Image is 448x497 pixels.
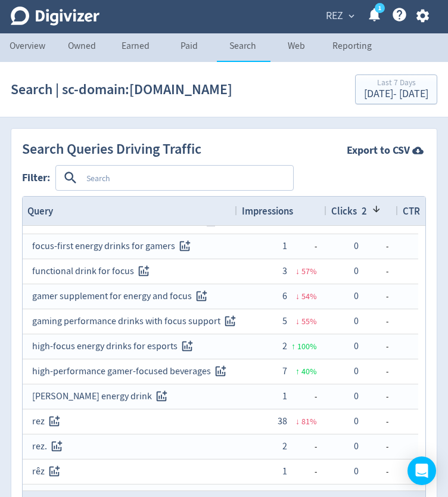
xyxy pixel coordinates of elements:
[359,260,388,283] span: -
[301,291,317,302] span: 54 %
[11,70,232,108] h1: Search | sc-domain:[DOMAIN_NAME]
[295,416,300,427] span: ↓
[282,265,287,277] span: 3
[354,290,359,302] span: 0
[27,204,53,218] span: Query
[359,235,388,258] span: -
[291,341,295,352] span: ↑
[282,390,287,402] span: 1
[359,460,388,483] span: -
[354,415,359,427] span: 0
[269,33,323,62] a: Web
[22,170,55,185] label: Filter:
[278,415,287,427] span: 38
[354,390,359,402] span: 0
[211,362,231,381] button: Track this search query
[301,366,317,377] span: 40 %
[282,465,287,477] span: 1
[301,416,317,427] span: 81 %
[32,385,228,408] div: [PERSON_NAME] energy drink
[359,435,388,458] span: -
[354,240,359,252] span: 0
[282,440,287,452] span: 2
[295,266,300,277] span: ↓
[47,437,67,456] button: Track this search query
[216,33,269,62] a: Search
[32,410,228,433] div: rez
[282,240,287,252] span: 1
[178,337,197,356] button: Track this search query
[359,310,388,333] span: -
[32,460,228,483] div: rêz
[192,287,211,306] button: Track this search query
[359,335,388,358] span: -
[45,462,64,482] button: Track this search query
[134,262,154,281] button: Track this search query
[301,266,317,277] span: 57 %
[287,460,317,483] span: -
[364,79,428,89] div: Last 7 Days
[331,204,357,218] span: Clicks
[282,315,287,327] span: 5
[354,315,359,327] span: 0
[295,316,300,327] span: ↓
[354,365,359,377] span: 0
[359,385,388,408] span: -
[301,316,317,327] span: 55 %
[354,265,359,277] span: 0
[359,410,388,433] span: -
[152,387,172,406] button: Track this search query
[354,340,359,352] span: 0
[282,290,287,302] span: 6
[357,204,367,218] span: 2
[347,143,410,158] strong: Export to CSV
[282,365,287,377] span: 7
[295,366,300,377] span: ↑
[175,237,195,256] button: Track this search query
[354,440,359,452] span: 0
[32,310,228,333] div: gaming performance drinks with focus support
[355,74,437,104] button: Last 7 Days[DATE]- [DATE]
[242,204,293,218] span: Impressions
[22,139,207,160] h2: Search Queries Driving Traffic
[354,465,359,477] span: 0
[322,7,357,26] button: REZ
[32,285,228,308] div: gamer supplement for energy and focus
[287,435,317,458] span: -
[403,204,420,218] span: CTR
[346,11,357,21] span: expand_more
[32,335,228,358] div: high-focus energy drinks for esports
[282,340,287,352] span: 2
[287,385,317,408] span: -
[32,260,228,283] div: functional drink for focus
[45,412,64,431] button: Track this search query
[420,204,430,218] span: 1
[32,235,228,258] div: focus-first energy drinks for gamers
[326,7,343,26] span: REZ
[375,3,385,13] a: 1
[359,360,388,383] span: -
[297,341,317,352] span: 100 %
[32,360,228,383] div: high-performance gamer-focused beverages
[323,33,381,62] a: Reporting
[287,235,317,258] span: -
[359,285,388,308] span: -
[162,33,216,62] a: Paid
[220,312,240,331] button: Track this search query
[32,435,228,458] div: rez.
[364,89,428,100] div: [DATE] - [DATE]
[407,456,436,485] div: Open Intercom Messenger
[55,33,108,62] a: Owned
[295,291,300,302] span: ↓
[108,33,162,62] a: Earned
[378,4,381,13] text: 1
